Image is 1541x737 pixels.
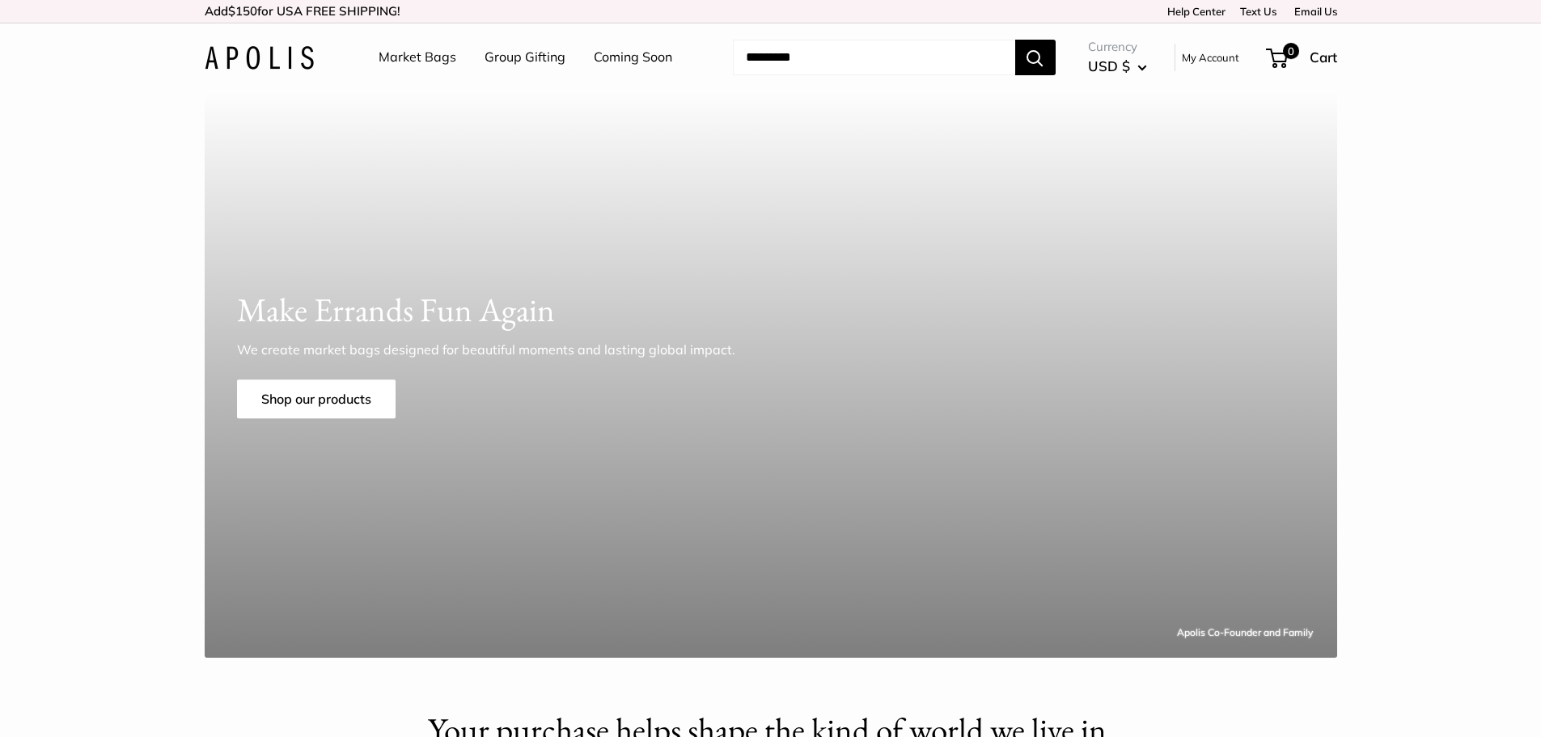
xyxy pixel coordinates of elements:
[1162,5,1226,18] a: Help Center
[485,45,565,70] a: Group Gifting
[1015,40,1056,75] button: Search
[1289,5,1337,18] a: Email Us
[1088,53,1147,79] button: USD $
[228,3,257,19] span: $150
[237,379,396,418] a: Shop our products
[379,45,456,70] a: Market Bags
[237,340,763,359] p: We create market bags designed for beautiful moments and lasting global impact.
[205,46,314,70] img: Apolis
[1088,36,1147,58] span: Currency
[1240,5,1276,18] a: Text Us
[1282,43,1298,59] span: 0
[1268,44,1337,70] a: 0 Cart
[1177,624,1313,642] div: Apolis Co-Founder and Family
[1310,49,1337,66] span: Cart
[237,286,1305,334] h1: Make Errands Fun Again
[1182,48,1239,67] a: My Account
[594,45,672,70] a: Coming Soon
[733,40,1015,75] input: Search...
[1088,57,1130,74] span: USD $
